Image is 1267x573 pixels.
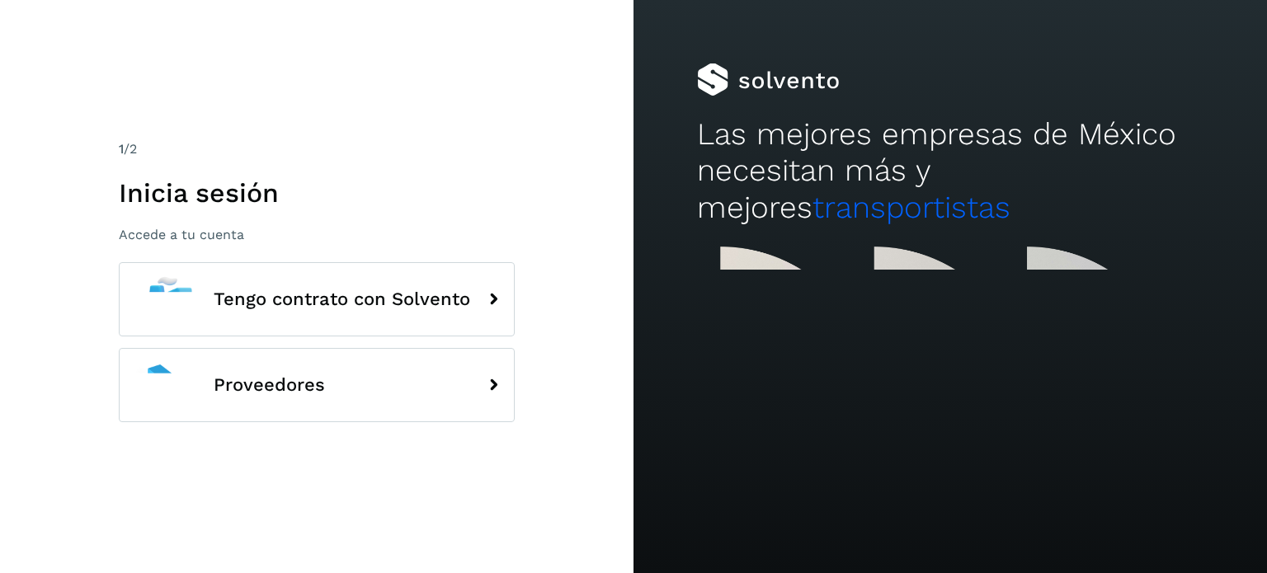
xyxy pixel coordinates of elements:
[119,227,515,242] p: Accede a tu cuenta
[697,116,1203,226] h2: Las mejores empresas de México necesitan más y mejores
[214,289,470,309] span: Tengo contrato con Solvento
[119,141,124,157] span: 1
[119,177,515,209] h1: Inicia sesión
[119,139,515,159] div: /2
[214,375,325,395] span: Proveedores
[119,262,515,336] button: Tengo contrato con Solvento
[812,190,1010,225] span: transportistas
[119,348,515,422] button: Proveedores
